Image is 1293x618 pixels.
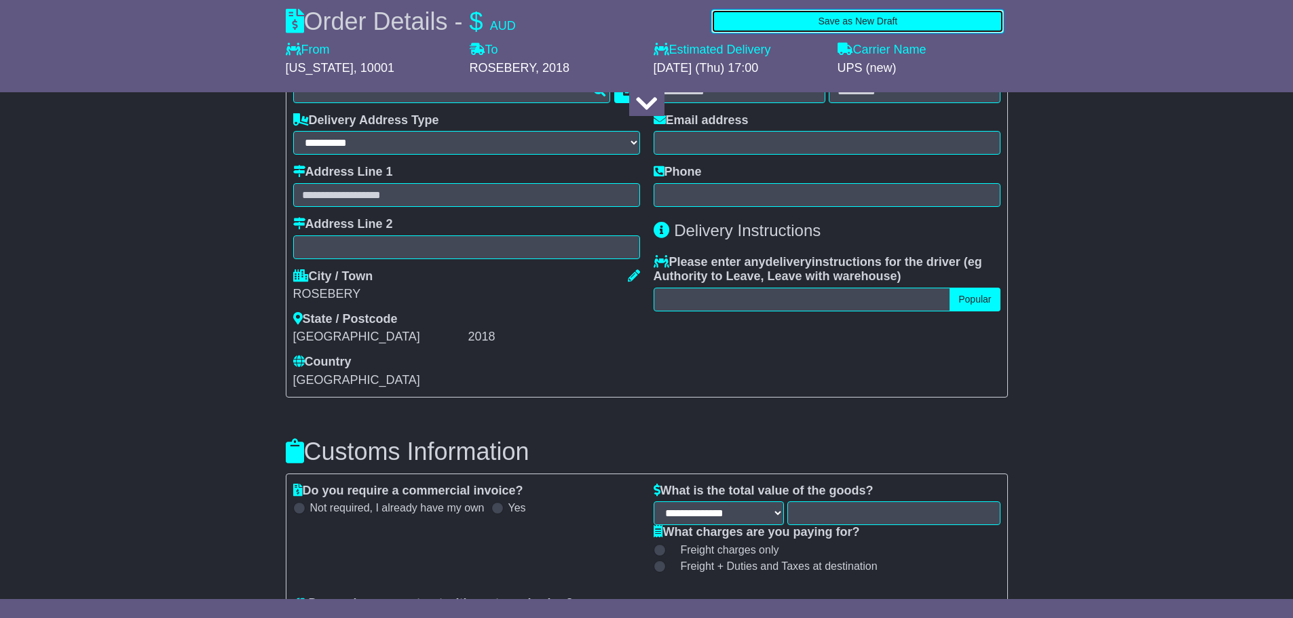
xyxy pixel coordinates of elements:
div: UPS (new) [838,61,1008,76]
span: [US_STATE] [286,61,354,75]
span: Delivery Instructions [674,221,821,239]
label: Country [293,355,352,370]
div: ROSEBERY [293,287,640,302]
label: Email address [654,113,749,128]
label: City / Town [293,269,373,284]
label: Please enter any instructions for the driver ( ) [654,255,1000,284]
label: Delivery Address Type [293,113,439,128]
label: Do you require a commercial invoice? [293,484,523,499]
label: Freight charges only [664,543,779,556]
label: From [286,43,330,58]
label: What is the total value of the goods? [654,484,874,499]
div: [DATE] (Thu) 17:00 [654,61,824,76]
div: 2018 [468,330,640,345]
h3: Customs Information [286,438,1008,465]
span: $ [470,7,483,35]
span: , 2018 [536,61,569,75]
span: Freight + Duties and Taxes at destination [681,560,878,573]
div: Order Details - [286,7,516,36]
button: Popular [950,288,1000,311]
label: State / Postcode [293,312,398,327]
button: Save as New Draft [711,9,1004,33]
label: Estimated Delivery [654,43,824,58]
span: eg Authority to Leave, Leave with warehouse [654,255,982,284]
span: AUD [490,19,516,33]
label: Yes [508,501,526,514]
span: , 10001 [354,61,394,75]
div: [GEOGRAPHIC_DATA] [293,330,465,345]
span: [GEOGRAPHIC_DATA] [293,373,420,387]
label: Address Line 2 [293,217,393,232]
span: ROSEBERY [470,61,536,75]
span: delivery [766,255,812,269]
label: Carrier Name [838,43,926,58]
label: To [470,43,498,58]
label: Address Line 1 [293,165,393,180]
label: What charges are you paying for? [654,525,860,540]
label: Phone [654,165,702,180]
label: Do you have a contract with customs broker? [293,596,574,611]
label: Not required, I already have my own [310,501,485,514]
